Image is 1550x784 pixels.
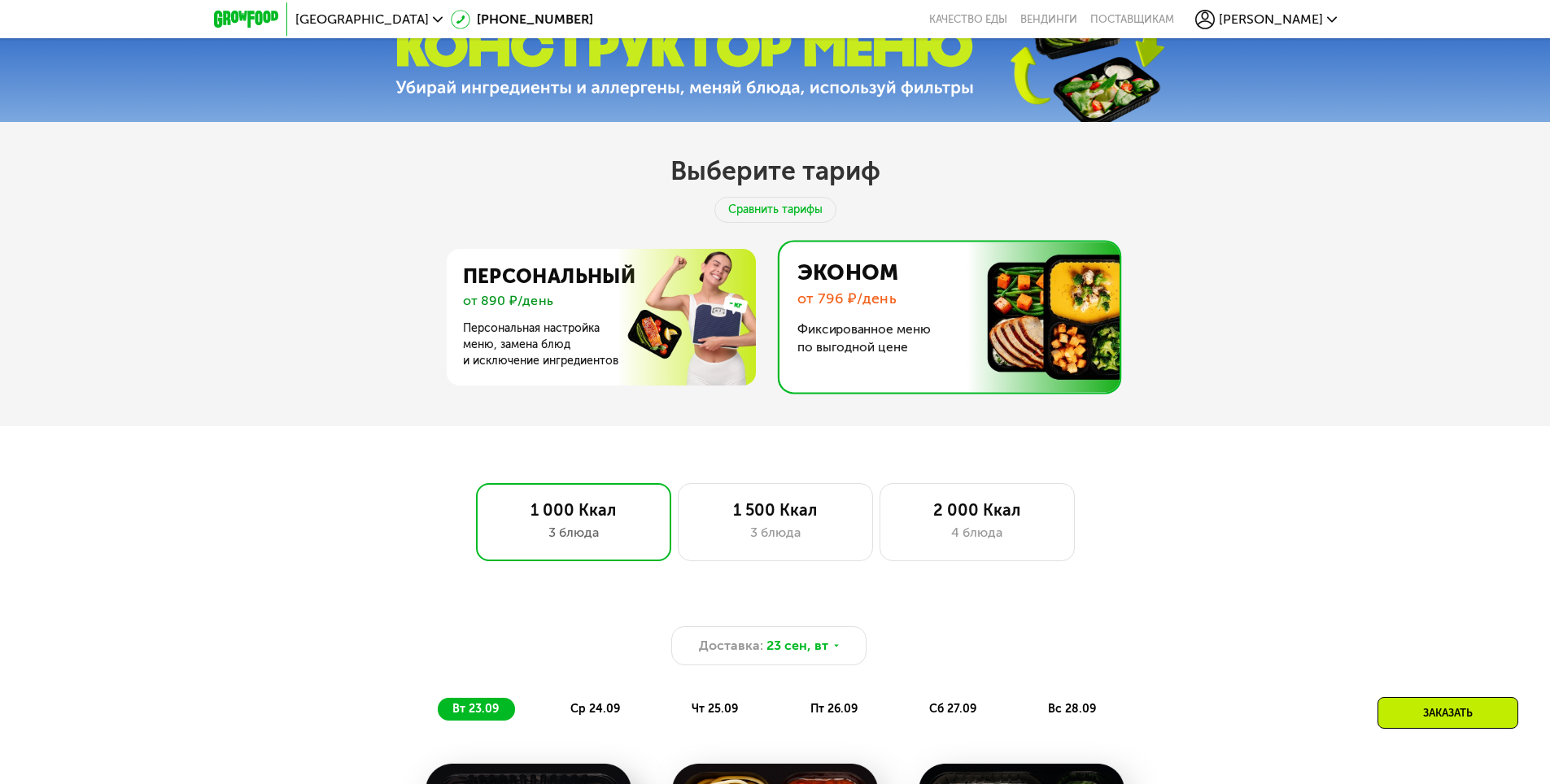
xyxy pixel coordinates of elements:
[452,702,499,716] span: вт 23.09
[570,702,620,716] span: ср 24.09
[766,636,828,656] span: 23 сен, вт
[1020,13,1077,26] a: Вендинги
[1378,697,1518,729] div: Заказать
[699,636,763,656] span: Доставка:
[692,702,738,716] span: чт 25.09
[1090,13,1174,26] div: поставщикам
[929,702,976,716] span: сб 27.09
[929,13,1007,26] a: Качество еды
[695,523,856,542] div: 3 блюда
[1219,13,1323,26] span: [PERSON_NAME]
[714,197,836,223] div: Сравнить тарифы
[897,500,1058,520] div: 2 000 Ккал
[897,523,1058,542] div: 4 блюда
[493,500,654,520] div: 1 000 Ккал
[670,155,880,187] h2: Выберите тариф
[810,702,858,716] span: пт 26.09
[1048,702,1096,716] span: вс 28.09
[295,13,429,26] span: [GEOGRAPHIC_DATA]
[695,500,856,520] div: 1 500 Ккал
[493,523,654,542] div: 3 блюда
[451,10,593,29] a: [PHONE_NUMBER]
